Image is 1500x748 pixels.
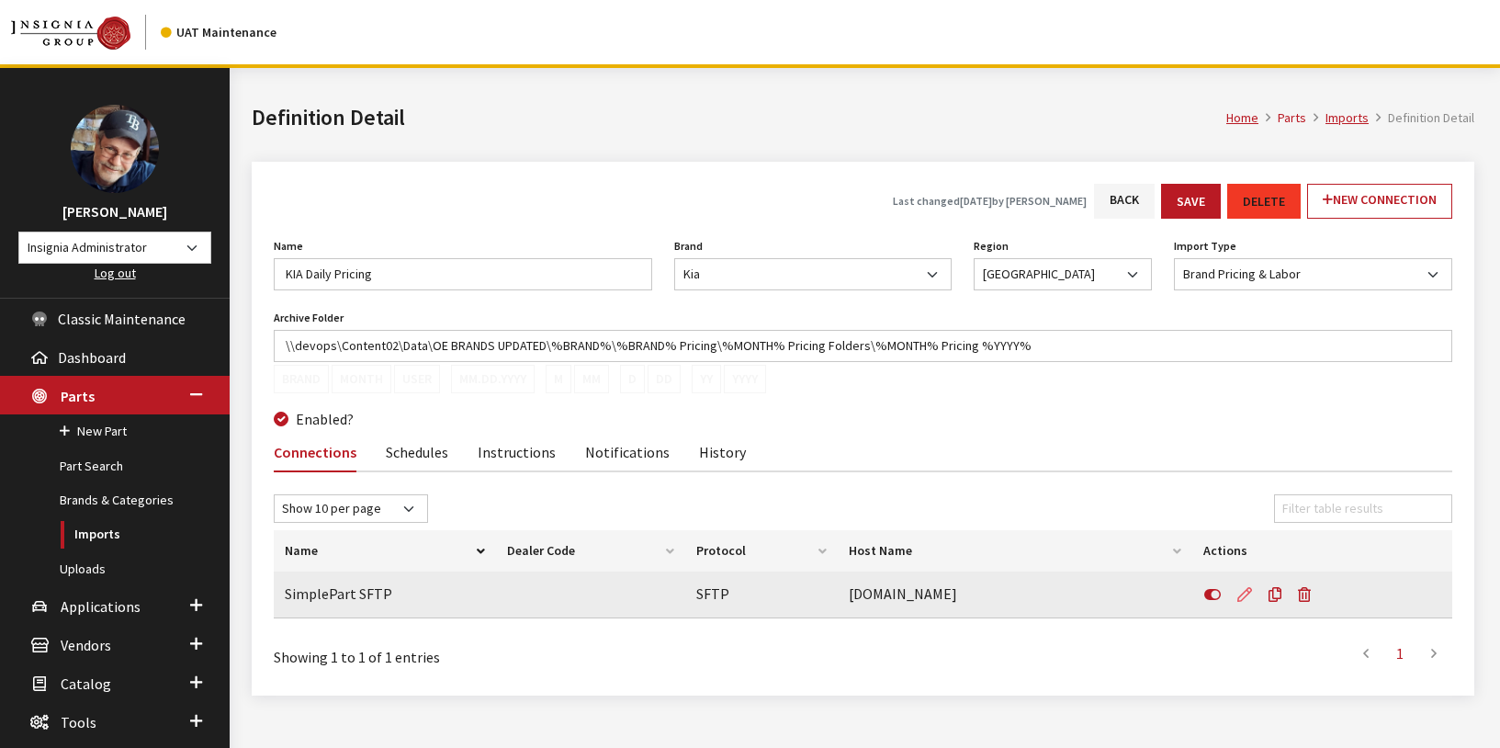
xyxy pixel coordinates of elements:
[61,713,96,731] span: Tools
[58,310,186,328] span: Classic Maintenance
[1369,108,1474,128] li: Definition Detail
[674,238,703,255] label: Brand
[974,238,1009,255] label: Region
[161,23,276,42] div: UAT Maintenance
[296,408,354,430] label: Enabled?
[1307,184,1452,219] a: New Connection
[648,365,681,393] button: DD
[696,584,729,603] span: SFTP
[11,17,130,50] img: Catalog Maintenance
[274,238,303,255] label: Name
[585,432,670,470] a: Notifications
[1203,572,1229,618] button: Disable Connection
[1258,108,1306,128] li: Parts
[1094,184,1155,219] a: Back
[274,572,496,618] td: SimplePart SFTP
[386,432,448,470] a: Schedules
[252,101,1226,134] h1: Definition Detail
[692,365,721,393] button: YY
[1383,635,1416,672] a: 1
[1174,238,1236,255] label: Import Type
[685,530,839,572] th: Protocol: activate to sort column ascending
[620,365,645,393] button: D
[1290,572,1326,618] button: Delete Connection
[1161,184,1221,219] button: Save
[960,194,992,208] span: [DATE]
[71,105,159,193] img: Ray Goodwin
[95,265,136,281] a: Log out
[61,636,111,654] span: Vendors
[838,530,1192,572] th: Host Name: activate to sort column ascending
[58,348,126,367] span: Dashboard
[274,432,356,472] a: Connections
[61,597,141,616] span: Applications
[274,310,344,326] label: Archive Folder
[1274,494,1452,523] input: Filter table results
[274,633,752,668] div: Showing 1 to 1 of 1 entries
[1260,572,1290,618] a: Copy Connection
[838,572,1192,618] td: [DOMAIN_NAME]
[546,365,571,393] button: M
[1227,184,1301,219] button: Delete
[451,365,535,393] button: MM.DD.YYYY
[332,365,391,393] button: Month
[699,432,746,470] a: History
[274,365,329,393] button: Brand
[1229,572,1260,618] a: Edit Connection
[394,365,440,393] button: User
[1226,109,1258,126] a: Home
[61,674,111,693] span: Catalog
[478,432,556,470] a: Instructions
[1192,530,1452,572] th: Actions
[893,193,1087,210] h5: Last changed by [PERSON_NAME]
[496,530,684,572] th: Dealer Code: activate to sort column ascending
[574,365,609,393] button: MM
[1325,109,1369,126] a: Imports
[11,15,161,50] a: Insignia Group logo
[274,530,496,572] th: Name: activate to sort column descending
[724,365,766,393] button: YYYY
[61,387,95,405] span: Parts
[18,200,211,222] h3: [PERSON_NAME]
